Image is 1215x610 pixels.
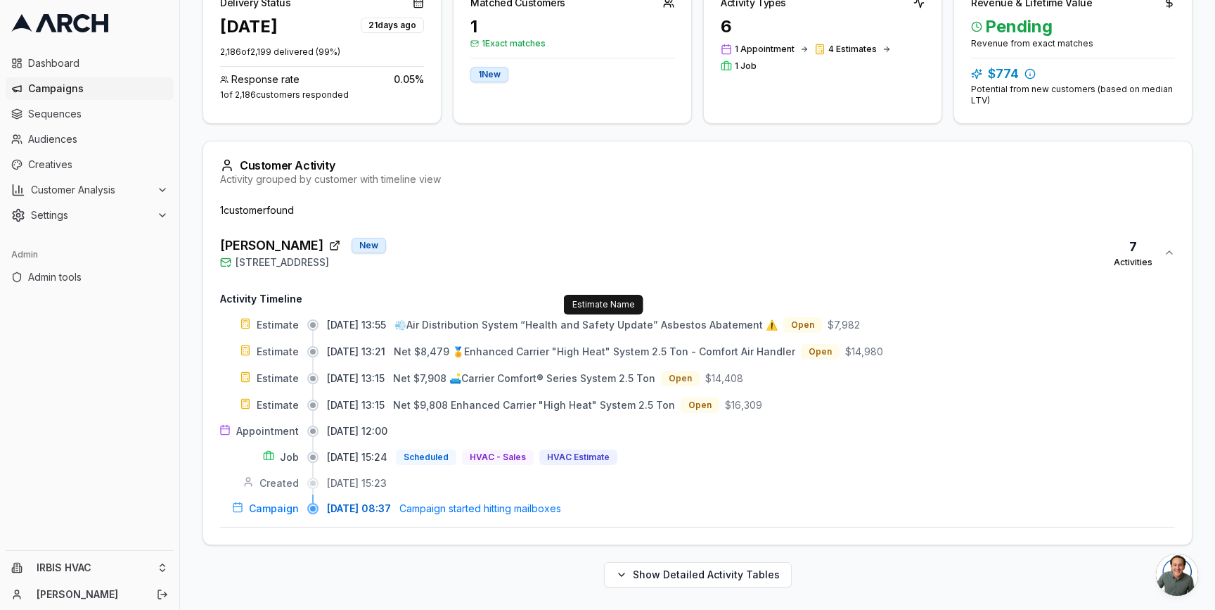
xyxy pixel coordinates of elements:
[257,345,299,359] span: Estimate
[971,84,1175,106] div: Potential from new customers (based on median LTV)
[327,371,385,386] span: [DATE] 13:15
[327,450,387,464] span: [DATE] 15:24
[28,270,168,284] span: Admin tools
[6,243,174,266] div: Admin
[393,371,655,386] button: Net $7,908 🛋️Carrier Comfort® Series System 2.5 Ton
[28,158,168,172] span: Creatives
[37,561,151,574] span: IRBIS HVAC
[220,158,1175,172] div: Customer Activity
[220,224,1175,281] button: [PERSON_NAME]New[STREET_ADDRESS]7Activities
[220,89,424,101] div: 1 of 2,186 customers responded
[259,476,299,490] span: Created
[394,344,795,360] button: Net $8,479 🏅Enhanced Carrier "High Heat" System 2.5 Ton - Comfort Air Handler
[396,450,456,465] button: Scheduled
[236,424,299,438] span: Appointment
[6,204,174,227] button: Settings
[31,183,151,197] span: Customer Analysis
[971,64,1175,84] div: $774
[604,562,792,587] button: Show Detailed Activity Tables
[28,56,168,70] span: Dashboard
[220,281,1175,527] div: [PERSON_NAME]New[STREET_ADDRESS]7Activities
[399,502,561,516] span: Campaign started hitting mailboxes
[231,72,300,87] span: Response rate
[6,153,174,176] a: Creatives
[28,107,168,121] span: Sequences
[327,318,386,332] span: [DATE] 13:55
[327,398,385,412] span: [DATE] 13:15
[327,424,387,438] span: [DATE] 12:00
[462,450,534,465] button: HVAC - Sales
[572,299,635,310] p: Estimate Name
[257,398,299,412] span: Estimate
[783,317,822,333] button: Open
[801,344,840,360] button: Open
[394,317,778,333] button: 💨Air Distribution System “Health and Safety Update” Asbestos Abatement ⚠️
[257,318,299,332] span: Estimate
[721,15,925,38] div: 6
[393,372,655,384] span: Net $7,908 🛋️Carrier Comfort® Series System 2.5 Ton
[828,44,877,55] span: 4 Estimates
[153,585,172,604] button: Log out
[828,318,860,332] span: $7,982
[470,67,508,82] div: 1 New
[1114,237,1152,257] div: 7
[327,502,391,516] span: [DATE] 08:37
[220,46,424,58] p: 2,186 of 2,199 delivered ( 99 %)
[661,371,700,386] button: Open
[539,450,617,465] button: HVAC Estimate
[971,38,1175,49] div: Revenue from exact matches
[28,132,168,146] span: Audiences
[280,450,299,464] span: Job
[220,292,1175,306] h4: Activity Timeline
[220,236,323,255] span: [PERSON_NAME]
[394,319,778,331] span: 💨Air Distribution System “Health and Safety Update” Asbestos Abatement ⚠️
[220,172,1175,186] div: Activity grouped by customer with timeline view
[725,398,762,412] span: $16,309
[394,345,795,357] span: Net $8,479 🏅Enhanced Carrier "High Heat" System 2.5 Ton - Comfort Air Handler
[6,77,174,100] a: Campaigns
[735,44,795,55] span: 1 Appointment
[6,179,174,201] button: Customer Analysis
[393,398,675,413] button: Net $9,808 Enhanced Carrier "High Heat" System 2.5 Ton
[971,15,1175,38] span: Pending
[6,103,174,125] a: Sequences
[6,266,174,288] a: Admin tools
[31,208,151,222] span: Settings
[1114,257,1152,268] div: Activities
[37,587,141,602] a: [PERSON_NAME]
[361,15,424,33] button: 21days ago
[257,371,299,386] span: Estimate
[6,557,174,579] button: IRBIS HVAC
[327,476,387,490] span: [DATE] 15:23
[735,61,757,72] span: 1 Job
[1156,554,1198,596] a: Open chat
[845,345,883,359] span: $14,980
[394,72,424,87] span: 0.05 %
[6,128,174,151] a: Audiences
[6,52,174,75] a: Dashboard
[470,15,674,38] div: 1
[470,38,674,49] span: 1 Exact matches
[236,255,329,269] span: [STREET_ADDRESS]
[220,203,1175,217] div: 1 customer found
[28,82,168,96] span: Campaigns
[681,398,719,413] button: Open
[393,399,675,411] span: Net $9,808 Enhanced Carrier "High Heat" System 2.5 Ton
[220,15,278,38] div: [DATE]
[249,502,299,516] span: Campaign
[361,18,424,33] div: 21 days ago
[705,371,743,386] span: $14,408
[327,345,385,359] span: [DATE] 13:21
[352,238,386,253] div: New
